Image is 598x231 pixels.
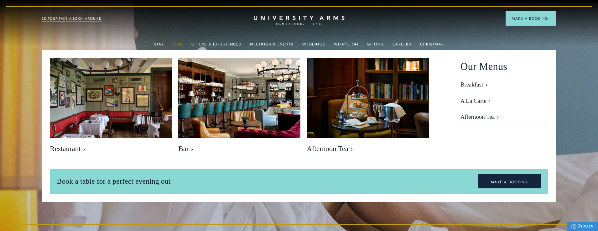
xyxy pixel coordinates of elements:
span: Make a Booking [512,16,550,21]
a: Home [254,16,345,25]
a: Christmas [420,42,444,50]
img: image-bebfa3899fb04038ade422a89983545adfd703f7-2500x1667-jpg [50,58,172,140]
a: Weddings [302,42,325,50]
a: 3D TOUR:TAKE A LOOK AROUND [42,16,101,22]
a: What's On [334,42,358,50]
img: image-eb2e3df6809416bccf7066a54a890525e7486f8d-2500x1667-jpg [307,58,429,140]
span: Our Menus [460,58,507,75]
a: image-b49cb22997400f3f08bed174b2325b8c369ebe22-8192x5461-jpg Bar [178,58,300,156]
a: image-eb2e3df6809416bccf7066a54a890525e7486f8d-2500x1667-jpg Afternoon Tea [307,58,429,156]
span: Bar [178,144,300,153]
a: Stay [154,42,164,50]
a: A La Carte [460,93,548,109]
a: Careers [393,42,411,50]
span: Book a table for a perfect evening out [57,177,170,185]
a: image-bebfa3899fb04038ade422a89983545adfd703f7-2500x1667-jpg Restaurant [50,58,172,156]
img: image-b49cb22997400f3f08bed174b2325b8c369ebe22-8192x5461-jpg [178,58,300,140]
img: Privacy [571,224,576,229]
a: Offers & Experiences [191,42,241,50]
a: Dine [173,42,183,50]
a: MAKE A BOOKING [478,174,541,189]
a: Afternoon Tea [460,109,548,125]
a: Privacy [567,222,598,231]
a: Gifting [367,42,384,50]
a: Breakfast [460,81,548,93]
a: Meetings & Events [250,42,294,50]
span: Afternoon Tea [307,144,429,153]
span: Restaurant [50,144,172,153]
img: Arrow icon [548,18,550,20]
button: Make a BookingArrow icon [506,11,556,26]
